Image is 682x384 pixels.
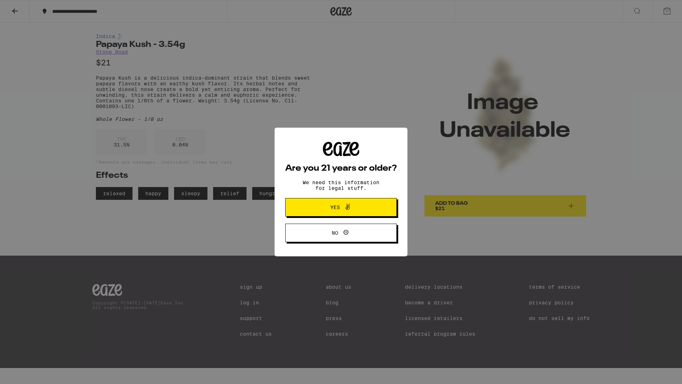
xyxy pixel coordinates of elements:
button: No [285,224,397,242]
button: Yes [285,198,397,217]
p: We need this information for legal stuff. [297,180,385,191]
span: No [332,230,338,235]
h2: Are you 21 years or older? [285,164,397,173]
span: Yes [330,205,340,210]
